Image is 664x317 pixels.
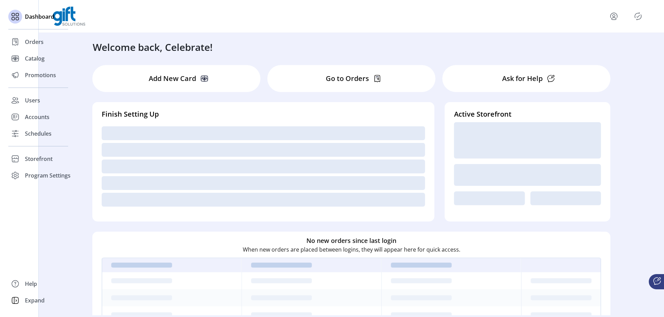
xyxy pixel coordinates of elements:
[25,96,40,105] span: Users
[53,7,85,26] img: logo
[25,113,49,121] span: Accounts
[93,40,213,54] h3: Welcome back, Celebrate!
[326,73,369,84] p: Go to Orders
[25,280,37,288] span: Help
[25,71,56,79] span: Promotions
[25,296,45,305] span: Expand
[25,171,71,180] span: Program Settings
[25,38,44,46] span: Orders
[454,109,601,119] h4: Active Storefront
[608,11,619,22] button: menu
[25,155,53,163] span: Storefront
[149,73,196,84] p: Add New Card
[633,11,644,22] button: Publisher Panel
[102,109,425,119] h4: Finish Setting Up
[243,245,460,254] p: When new orders are placed between logins, they will appear here for quick access.
[306,236,396,245] h6: No new orders since last login
[502,73,543,84] p: Ask for Help
[25,129,52,138] span: Schedules
[25,12,54,21] span: Dashboard
[25,54,45,63] span: Catalog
